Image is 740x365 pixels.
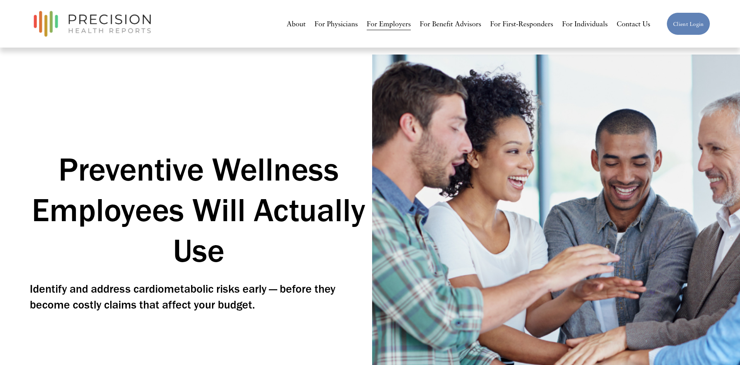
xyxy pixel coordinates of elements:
[617,17,650,31] a: Contact Us
[367,17,411,31] a: For Employers
[420,17,481,31] a: For Benefit Advisors
[490,17,553,31] a: For First-Responders
[30,7,155,40] img: Precision Health Reports
[30,149,368,270] h1: Preventive Wellness Employees Will Actually Use
[287,17,306,31] a: About
[314,17,358,31] a: For Physicians
[667,12,710,36] a: Client Login
[30,281,368,312] h4: Identify and address cardiometabolic risks early — before they become costly claims that affect y...
[562,17,608,31] a: For Individuals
